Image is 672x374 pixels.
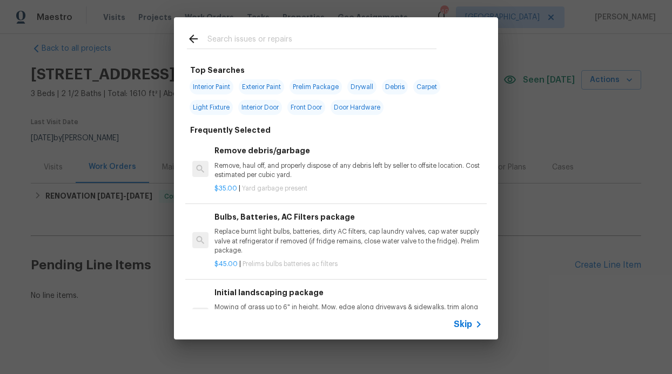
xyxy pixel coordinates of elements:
[214,287,482,298] h6: Initial landscaping package
[413,79,440,94] span: Carpet
[242,185,307,192] span: Yard garbage present
[287,100,325,115] span: Front Door
[290,79,342,94] span: Prelim Package
[207,32,436,49] input: Search issues or repairs
[190,124,271,136] h6: Frequently Selected
[190,79,233,94] span: Interior Paint
[454,319,472,330] span: Skip
[214,184,482,193] p: |
[214,161,482,180] p: Remove, haul off, and properly dispose of any debris left by seller to offsite location. Cost est...
[347,79,377,94] span: Drywall
[214,211,482,223] h6: Bulbs, Batteries, AC Filters package
[214,260,482,269] p: |
[190,64,245,76] h6: Top Searches
[239,79,284,94] span: Exterior Paint
[190,100,233,115] span: Light Fixture
[382,79,408,94] span: Debris
[243,261,338,267] span: Prelims bulbs batteries ac filters
[214,227,482,255] p: Replace burnt light bulbs, batteries, dirty AC filters, cap laundry valves, cap water supply valv...
[214,261,238,267] span: $45.00
[214,185,237,192] span: $35.00
[238,100,282,115] span: Interior Door
[331,100,384,115] span: Door Hardware
[214,303,482,330] p: Mowing of grass up to 6" in height. Mow, edge along driveways & sidewalks, trim along standing st...
[214,145,482,157] h6: Remove debris/garbage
